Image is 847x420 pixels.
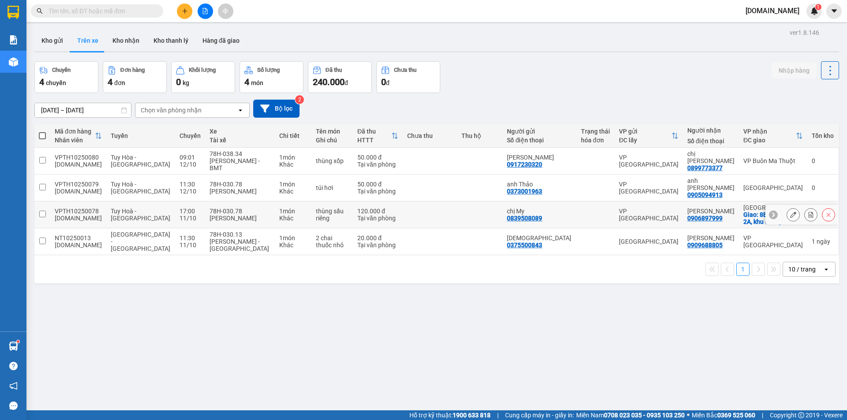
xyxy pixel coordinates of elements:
[507,154,572,161] div: anh Vũ
[810,7,818,15] img: icon-new-feature
[812,184,834,191] div: 0
[507,215,542,222] div: 0839508089
[507,161,542,168] div: 0917230320
[182,8,188,14] span: plus
[176,77,181,87] span: 0
[619,137,671,144] div: ĐC lấy
[619,238,678,245] div: [GEOGRAPHIC_DATA]
[790,28,819,37] div: ver 1.8.146
[461,132,498,139] div: Thu hộ
[103,61,167,93] button: Đơn hàng4đơn
[357,128,391,135] div: Đã thu
[687,127,735,134] div: Người nhận
[687,138,735,145] div: Số điện thoại
[357,137,391,144] div: HTTT
[743,211,803,225] div: Giao: 8B01, đường 2A, khu đô thị lê hồng phong2
[222,8,229,14] span: aim
[736,263,750,276] button: 1
[743,128,796,135] div: VP nhận
[180,161,201,168] div: 12/10
[180,208,201,215] div: 17:00
[381,77,386,87] span: 0
[279,208,307,215] div: 1 món
[619,128,671,135] div: VP gửi
[787,208,800,221] div: Sửa đơn hàng
[357,161,398,168] div: Tại văn phòng
[687,234,735,242] div: Kim Tân
[55,208,102,215] div: VPTH10250078
[198,4,213,19] button: file-add
[55,215,102,222] div: huong.bb
[237,107,244,114] svg: open
[210,128,270,135] div: Xe
[316,208,349,222] div: thùng sầu riêng
[357,154,398,161] div: 50.000 đ
[505,410,574,420] span: Cung cấp máy in - giấy in:
[357,188,398,195] div: Tại văn phòng
[218,4,233,19] button: aim
[717,412,755,419] strong: 0369 525 060
[409,410,491,420] span: Hỗ trợ kỹ thuật:
[692,410,755,420] span: Miền Bắc
[316,137,349,144] div: Ghi chú
[619,208,678,222] div: VP [GEOGRAPHIC_DATA]
[111,208,170,222] span: Tuy Hoà - [GEOGRAPHIC_DATA]
[687,242,723,249] div: 0909688805
[37,8,43,14] span: search
[177,4,192,19] button: plus
[507,188,542,195] div: 0373001963
[357,208,398,215] div: 120.000 đ
[279,215,307,222] div: Khác
[687,177,735,191] div: anh Hùng
[55,128,95,135] div: Mã đơn hàng
[279,188,307,195] div: Khác
[376,61,440,93] button: Chưa thu0đ
[507,242,542,249] div: 0375500843
[357,234,398,242] div: 20.000 đ
[195,30,247,51] button: Hàng đã giao
[812,157,834,164] div: 0
[798,412,804,418] span: copyright
[49,6,153,16] input: Tìm tên, số ĐT hoặc mã đơn
[253,100,300,118] button: Bộ lọc
[279,132,307,139] div: Chi tiết
[9,342,18,351] img: warehouse-icon
[743,234,803,249] div: VP [GEOGRAPHIC_DATA]
[189,67,216,73] div: Khối lượng
[507,208,572,215] div: chị My
[202,8,208,14] span: file-add
[316,128,349,135] div: Tên món
[108,77,112,87] span: 4
[739,124,807,148] th: Toggle SortBy
[210,137,270,144] div: Tài xế
[738,5,806,16] span: [DOMAIN_NAME]
[34,30,70,51] button: Kho gửi
[55,181,102,188] div: VPTH10250079
[619,154,678,168] div: VP [GEOGRAPHIC_DATA]
[830,7,838,15] span: caret-down
[279,242,307,249] div: Khác
[50,124,106,148] th: Toggle SortBy
[345,79,348,86] span: đ
[111,231,170,252] span: [GEOGRAPHIC_DATA] - [GEOGRAPHIC_DATA]
[210,238,270,252] div: [PERSON_NAME] - [GEOGRAPHIC_DATA]
[308,61,372,93] button: Đã thu240.000đ
[210,208,270,215] div: 78H-030.78
[46,79,66,86] span: chuyến
[111,181,170,195] span: Tuy Hoà - [GEOGRAPHIC_DATA]
[687,413,690,417] span: ⚪️
[210,181,270,188] div: 78H-030.78
[812,238,834,245] div: 1
[180,132,201,139] div: Chuyến
[817,238,830,245] span: ngày
[55,137,95,144] div: Nhân viên
[826,4,842,19] button: caret-down
[180,181,201,188] div: 11:30
[357,242,398,249] div: Tại văn phòng
[772,63,817,78] button: Nhập hàng
[687,191,723,198] div: 0905094913
[823,266,830,273] svg: open
[581,128,610,135] div: Trạng thái
[55,154,102,161] div: VPTH10250080
[55,188,102,195] div: huong.bb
